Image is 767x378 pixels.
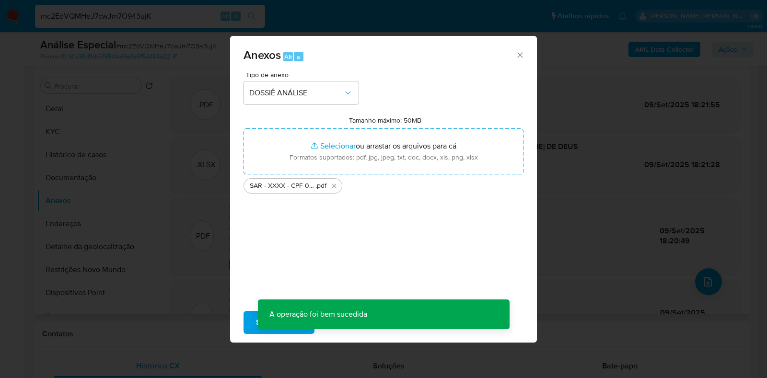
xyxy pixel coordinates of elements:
[244,46,281,63] span: Anexos
[244,311,314,334] button: Subir arquivo
[284,52,292,61] span: Alt
[250,181,315,191] span: SAR - XXXX - CPF 00806736437 - CICERA [PERSON_NAME] DE DEUS
[331,312,362,333] span: Cancelar
[328,180,340,192] button: Excluir SAR - XXXX - CPF 00806736437 - CICERA DEBORAH LEAO DE DEUS.pdf
[297,52,300,61] span: a
[349,116,421,125] label: Tamanho máximo: 50MB
[246,71,361,78] span: Tipo de anexo
[515,50,524,59] button: Fechar
[249,88,343,98] span: DOSSIÊ ANÁLISE
[315,181,326,191] span: .pdf
[256,312,302,333] span: Subir arquivo
[244,81,359,104] button: DOSSIÊ ANÁLISE
[258,299,379,329] p: A operação foi bem sucedida
[244,174,523,194] ul: Arquivos selecionados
